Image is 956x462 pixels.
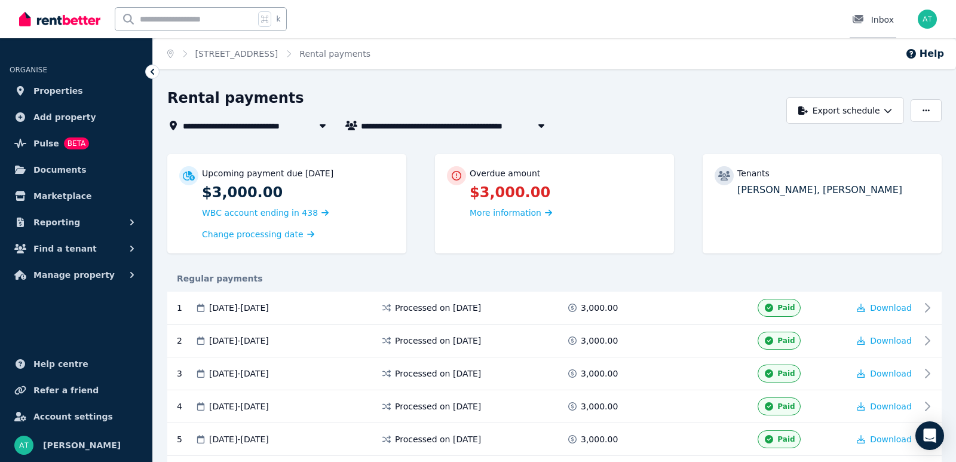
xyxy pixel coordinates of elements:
span: Paid [777,435,795,444]
span: Change processing date [202,228,304,240]
nav: Breadcrumb [153,38,385,69]
span: Processed on [DATE] [395,368,481,380]
a: PulseBETA [10,131,143,155]
p: Upcoming payment due [DATE] [202,167,333,179]
span: [DATE] - [DATE] [209,433,269,445]
span: [DATE] - [DATE] [209,302,269,314]
span: Download [870,336,912,345]
a: Marketplace [10,184,143,208]
a: Refer a friend [10,378,143,402]
img: Alexander Tran [14,436,33,455]
div: Inbox [852,14,894,26]
span: Processed on [DATE] [395,335,481,347]
button: Download [857,368,912,380]
span: Download [870,369,912,378]
span: Manage property [33,268,115,282]
div: Open Intercom Messenger [915,421,944,450]
button: Download [857,335,912,347]
button: Reporting [10,210,143,234]
span: Documents [33,163,87,177]
img: RentBetter [19,10,100,28]
span: [DATE] - [DATE] [209,400,269,412]
span: Rental payments [299,48,370,60]
span: Processed on [DATE] [395,400,481,412]
h1: Rental payments [167,88,304,108]
p: $3,000.00 [202,183,394,202]
span: 3,000.00 [581,400,618,412]
a: Account settings [10,405,143,429]
span: 3,000.00 [581,433,618,445]
span: k [276,14,280,24]
span: [DATE] - [DATE] [209,368,269,380]
span: Account settings [33,409,113,424]
p: Tenants [737,167,770,179]
span: Download [870,402,912,411]
div: 5 [177,430,195,448]
span: Download [870,435,912,444]
span: 3,000.00 [581,302,618,314]
a: Properties [10,79,143,103]
button: Manage property [10,263,143,287]
span: Properties [33,84,83,98]
div: 1 [177,299,195,317]
a: Change processing date [202,228,314,240]
span: Marketplace [33,189,91,203]
button: Download [857,302,912,314]
div: 4 [177,397,195,415]
span: Paid [777,336,795,345]
div: 3 [177,365,195,383]
p: [PERSON_NAME], [PERSON_NAME] [737,183,930,197]
span: Paid [777,303,795,313]
span: More information [470,208,541,218]
span: Help centre [33,357,88,371]
span: Add property [33,110,96,124]
img: Alexander Tran [918,10,937,29]
span: Download [870,303,912,313]
span: WBC account ending in 438 [202,208,318,218]
a: [STREET_ADDRESS] [195,49,278,59]
a: Add property [10,105,143,129]
button: Download [857,400,912,412]
span: Refer a friend [33,383,99,397]
button: Find a tenant [10,237,143,261]
button: Export schedule [786,97,904,124]
a: Help centre [10,352,143,376]
span: Reporting [33,215,80,230]
a: Documents [10,158,143,182]
div: 2 [177,332,195,350]
span: ORGANISE [10,66,47,74]
span: [DATE] - [DATE] [209,335,269,347]
span: [PERSON_NAME] [43,438,121,452]
span: BETA [64,137,89,149]
span: 3,000.00 [581,335,618,347]
p: $3,000.00 [470,183,662,202]
div: Regular payments [167,273,942,284]
span: Pulse [33,136,59,151]
span: Processed on [DATE] [395,302,481,314]
span: Find a tenant [33,241,97,256]
span: Paid [777,402,795,411]
span: Processed on [DATE] [395,433,481,445]
button: Download [857,433,912,445]
span: Paid [777,369,795,378]
button: Help [905,47,944,61]
p: Overdue amount [470,167,540,179]
span: 3,000.00 [581,368,618,380]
